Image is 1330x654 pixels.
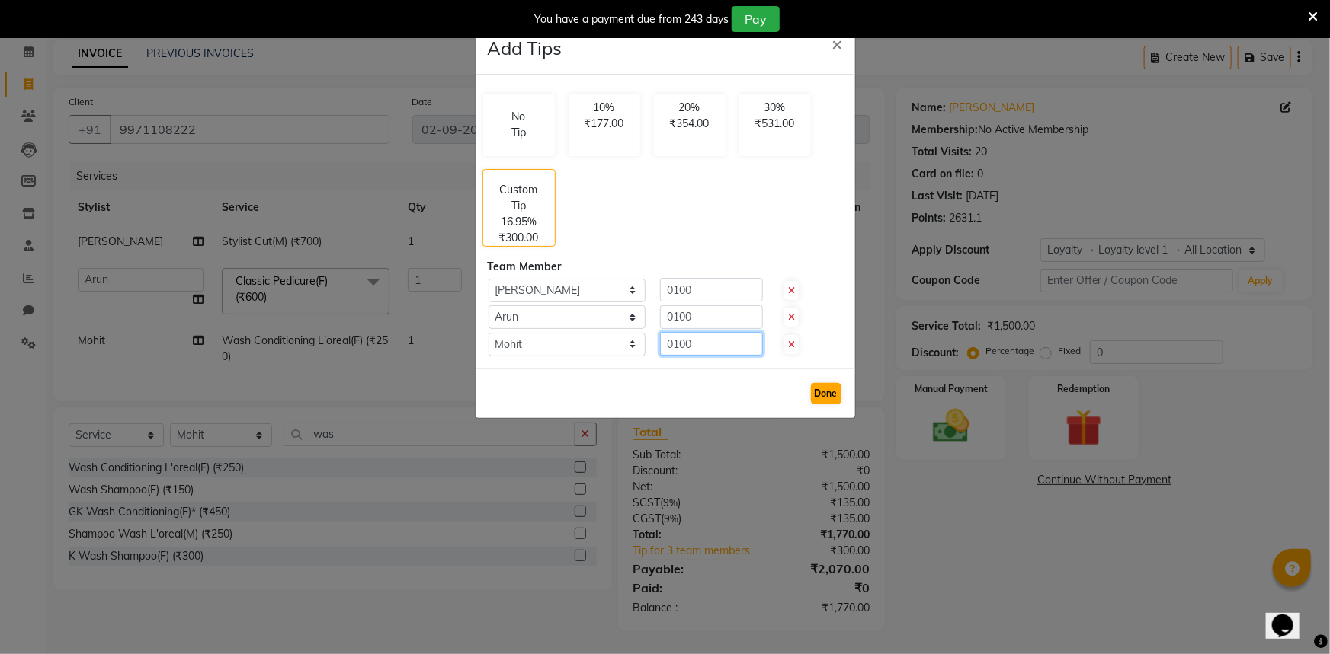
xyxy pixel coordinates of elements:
iframe: chat widget [1266,593,1315,639]
p: 30% [748,100,802,116]
span: × [832,32,843,55]
p: 20% [663,100,716,116]
div: You have a payment due from 243 days [534,11,729,27]
p: ₹177.00 [578,116,631,132]
p: ₹300.00 [499,230,539,246]
button: Pay [732,6,780,32]
p: ₹354.00 [663,116,716,132]
p: Custom Tip [492,182,546,214]
span: Team Member [488,260,562,273]
h4: Add Tips [488,34,562,62]
p: 10% [578,100,631,116]
button: Close [820,22,855,65]
p: 16.95% [501,214,537,230]
button: Done [811,383,841,404]
p: No Tip [508,109,530,141]
p: ₹531.00 [748,116,802,132]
